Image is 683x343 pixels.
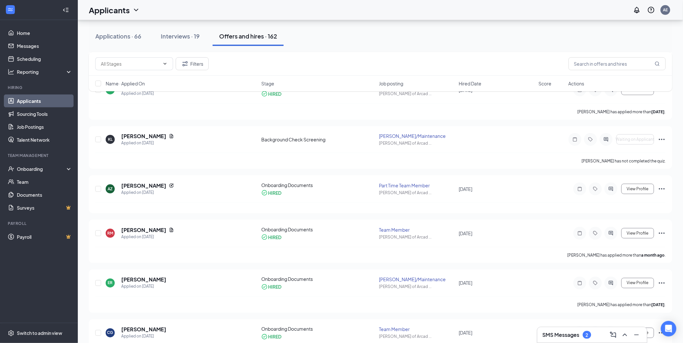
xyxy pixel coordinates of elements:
[8,153,71,158] div: Team Management
[379,80,403,87] span: Job posting
[17,120,72,133] a: Job Postings
[379,190,455,195] div: [PERSON_NAME] of Arcad ...
[17,39,72,52] a: Messages
[17,94,72,107] a: Applicants
[261,326,375,332] div: Onboarding Documents
[261,334,268,340] svg: CheckmarkCircle
[261,136,375,143] div: Background Check Screening
[121,227,166,234] h5: [PERSON_NAME]
[17,330,62,337] div: Switch to admin view
[621,278,654,288] button: View Profile
[379,234,455,240] div: [PERSON_NAME] of Arcad ...
[620,330,630,340] button: ChevronUp
[17,107,72,120] a: Sourcing Tools
[582,158,666,164] p: [PERSON_NAME] has not completed the quiz.
[17,27,72,39] a: Home
[17,133,72,146] a: Talent Network
[121,333,166,340] div: Applied on [DATE]
[607,281,615,286] svg: ActiveChat
[642,253,665,258] b: a month ago
[261,284,268,290] svg: CheckmarkCircle
[108,280,113,286] div: ER
[379,284,455,290] div: [PERSON_NAME] of Arcad ...
[8,221,71,226] div: Payroll
[621,184,654,194] button: View Profile
[658,136,666,143] svg: Ellipses
[106,80,145,87] span: Name · Applied On
[658,279,666,287] svg: Ellipses
[379,326,455,333] div: Team Member
[658,185,666,193] svg: Ellipses
[539,80,552,87] span: Score
[169,227,174,233] svg: Document
[8,85,71,90] div: Hiring
[268,190,281,196] div: HIRED
[571,137,579,142] svg: Note
[268,334,281,340] div: HIRED
[459,230,473,236] span: [DATE]
[17,175,72,188] a: Team
[121,133,166,140] h5: [PERSON_NAME]
[268,284,281,290] div: HIRED
[647,6,655,14] svg: QuestionInfo
[162,61,168,66] svg: ChevronDown
[108,186,113,192] div: AZ
[95,32,141,40] div: Applications · 66
[17,188,72,201] a: Documents
[121,283,166,290] div: Applied on [DATE]
[7,6,14,13] svg: WorkstreamLogo
[459,330,473,336] span: [DATE]
[379,276,455,283] div: [PERSON_NAME]/Maintenance
[261,234,268,240] svg: CheckmarkCircle
[655,61,660,66] svg: MagnifyingGlass
[121,189,174,196] div: Applied on [DATE]
[616,137,655,142] span: Waiting on Applicant
[17,166,67,172] div: Onboarding
[176,57,209,70] button: Filter Filters
[8,166,14,172] svg: UserCheck
[576,281,584,286] svg: Note
[609,331,617,339] svg: ComposeMessage
[631,330,642,340] button: Minimize
[379,227,455,233] div: Team Member
[89,5,130,16] h1: Applicants
[261,80,274,87] span: Stage
[121,276,166,283] h5: [PERSON_NAME]
[121,234,174,240] div: Applied on [DATE]
[543,331,580,338] h3: SMS Messages
[379,182,455,189] div: Part Time Team Member
[633,331,641,339] svg: Minimize
[578,109,666,115] p: [PERSON_NAME] has applied more than .
[576,231,584,236] svg: Note
[8,330,14,337] svg: Settings
[161,32,200,40] div: Interviews · 19
[17,52,72,65] a: Scheduling
[576,186,584,192] svg: Note
[568,252,666,258] p: [PERSON_NAME] has applied more than .
[107,230,113,236] div: RM
[617,134,654,145] button: Waiting on Applicant
[261,182,375,188] div: Onboarding Documents
[569,80,584,87] span: Actions
[658,329,666,337] svg: Ellipses
[169,183,174,188] svg: Reapply
[219,32,277,40] div: Offers and hires · 162
[268,234,281,240] div: HIRED
[621,228,654,238] button: View Profile
[627,231,649,236] span: View Profile
[107,330,113,336] div: CG
[169,134,174,139] svg: Document
[181,60,189,68] svg: Filter
[63,7,69,13] svg: Collapse
[17,201,72,214] a: SurveysCrown
[459,186,473,192] span: [DATE]
[569,57,666,70] input: Search in offers and hires
[108,137,112,142] div: KL
[121,140,174,146] div: Applied on [DATE]
[663,7,668,13] div: AE
[607,231,615,236] svg: ActiveChat
[459,80,482,87] span: Hired Date
[17,230,72,243] a: PayrollCrown
[627,187,649,191] span: View Profile
[261,276,375,282] div: Onboarding Documents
